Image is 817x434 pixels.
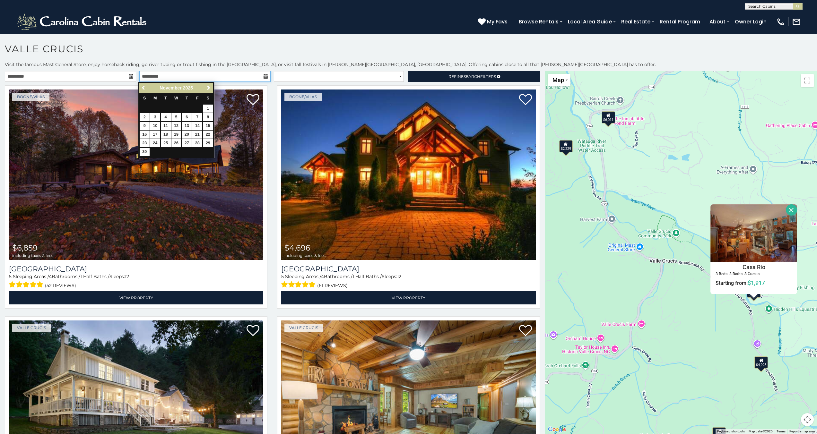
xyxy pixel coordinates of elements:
[321,274,324,279] span: 4
[49,274,52,279] span: 4
[710,262,797,286] a: Casa Rio 3 Beds | 3 Baths | 8 Guests Starting from:$1,917
[9,265,263,273] a: [GEOGRAPHIC_DATA]
[186,96,188,100] span: Thursday
[150,131,160,139] a: 17
[717,429,745,434] button: Keyboard shortcuts
[565,16,615,27] a: Local Area Guide
[153,96,157,100] span: Monday
[801,413,814,426] button: Map camera controls
[171,131,181,139] a: 19
[352,274,382,279] span: 1 Half Baths /
[140,113,150,121] a: 2
[448,74,496,79] span: Refine Filters
[171,113,181,121] a: 5
[716,272,729,276] h5: 3 Beds |
[710,204,797,262] img: Casa Rio
[711,262,797,272] h4: Casa Rio
[792,17,801,26] img: mail-regular-white.png
[519,93,532,107] a: Add to favorites
[161,131,171,139] a: 18
[204,84,213,92] a: Next
[150,139,160,147] a: 24
[284,324,323,332] a: Valle Crucis
[9,273,263,290] div: Sleeping Areas / Bathrooms / Sleeps:
[164,96,167,100] span: Tuesday
[140,84,148,92] a: Previous
[12,93,49,101] a: Boone/Vilas
[192,131,202,139] a: 21
[182,139,192,147] a: 27
[45,281,76,290] span: (52 reviews)
[281,89,535,260] img: Wilderness Lodge
[284,93,322,101] a: Boone/Vilas
[656,16,703,27] a: Rental Program
[161,122,171,130] a: 11
[729,272,744,276] h5: 3 Baths |
[516,16,562,27] a: Browse Rentals
[548,74,570,86] button: Change map style
[706,16,729,27] a: About
[786,204,797,216] button: Close
[9,274,12,279] span: 5
[150,122,160,130] a: 10
[207,96,209,100] span: Saturday
[9,89,263,260] img: Diamond Creek Lodge
[284,243,310,252] span: $4,696
[206,85,211,90] span: Next
[161,113,171,121] a: 4
[182,113,192,121] a: 6
[150,113,160,121] a: 3
[140,139,150,147] a: 23
[140,131,150,139] a: 16
[281,89,535,260] a: Wilderness Lodge $4,696 including taxes & fees
[9,265,263,273] h3: Diamond Creek Lodge
[559,140,572,152] div: $2,229
[487,18,508,26] span: My Favs
[171,139,181,147] a: 26
[182,122,192,130] a: 13
[519,324,532,338] a: Add to favorites
[141,85,146,90] span: Previous
[183,85,193,90] span: 2025
[9,291,263,304] a: View Property
[174,96,178,100] span: Wednesday
[192,122,202,130] a: 14
[203,105,213,113] a: 1
[464,74,480,79] span: Search
[281,291,535,304] a: View Property
[317,281,348,290] span: (61 reviews)
[552,77,564,83] span: Map
[732,16,770,27] a: Owner Login
[754,356,768,369] div: $4,295
[203,122,213,130] a: 15
[408,71,540,82] a: RefineSearchFilters
[140,148,150,156] a: 30
[203,139,213,147] a: 29
[161,139,171,147] a: 25
[618,16,654,27] a: Real Estate
[16,12,149,31] img: White-1-2.png
[125,274,129,279] span: 12
[546,425,568,434] img: Google
[12,324,51,332] a: Valle Crucis
[478,18,509,26] a: My Favs
[143,96,146,100] span: Sunday
[397,274,401,279] span: 12
[12,253,53,258] span: including taxes & fees
[546,425,568,434] a: Open this area in Google Maps (opens a new window)
[749,430,773,433] span: Map data ©2025
[247,93,259,107] a: Add to favorites
[281,265,535,273] h3: Wilderness Lodge
[203,131,213,139] a: 22
[203,113,213,121] a: 8
[182,131,192,139] a: 20
[192,113,202,121] a: 7
[160,85,181,90] span: November
[776,17,785,26] img: phone-regular-white.png
[247,324,259,338] a: Add to favorites
[744,272,760,276] h5: 8 Guests
[140,122,150,130] a: 9
[9,89,263,260] a: Diamond Creek Lodge $6,859 including taxes & fees
[196,96,199,100] span: Friday
[789,430,815,433] a: Report a map error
